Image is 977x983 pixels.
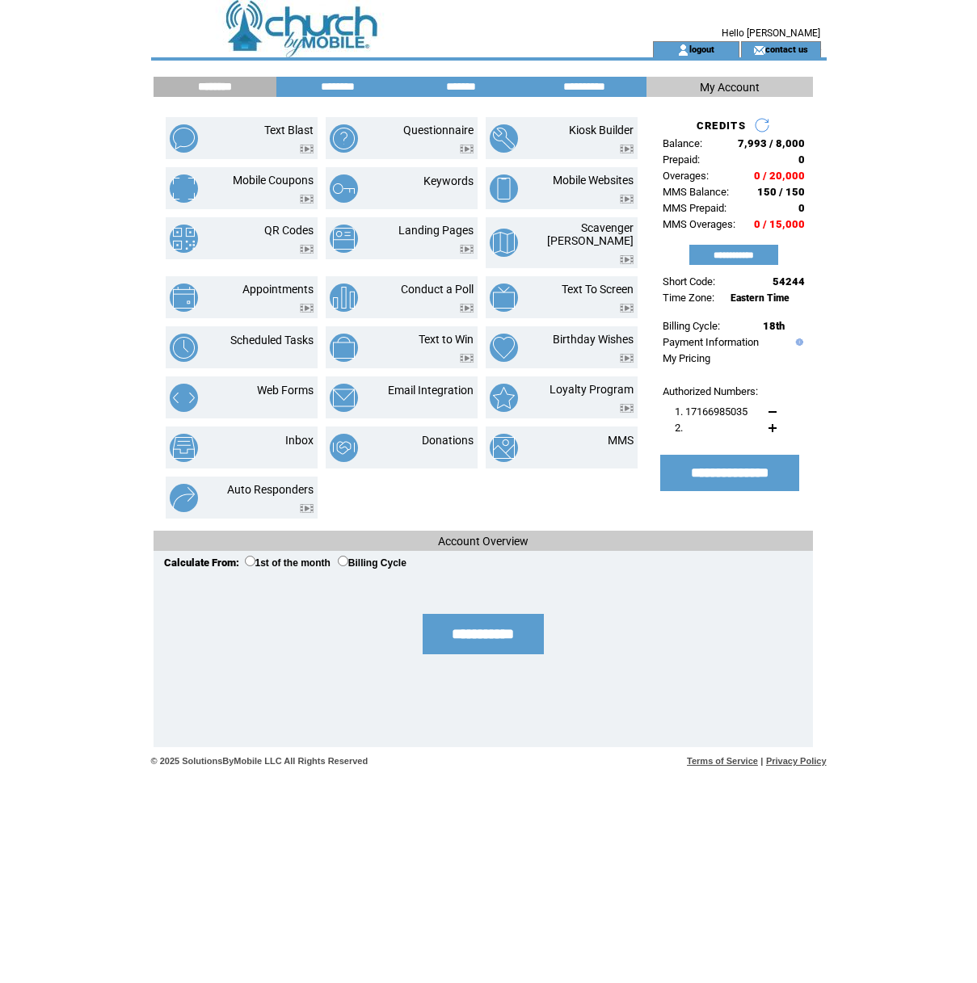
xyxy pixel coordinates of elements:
[620,354,634,363] img: video.png
[722,27,820,39] span: Hello [PERSON_NAME]
[754,170,805,182] span: 0 / 20,000
[330,434,358,462] img: donations.png
[264,124,314,137] a: Text Blast
[490,384,518,412] img: loyalty-program.png
[620,145,634,153] img: video.png
[608,434,634,447] a: MMS
[401,283,474,296] a: Conduct a Poll
[765,44,808,54] a: contact us
[766,756,827,766] a: Privacy Policy
[460,145,474,153] img: video.png
[663,170,709,182] span: Overages:
[170,384,198,412] img: web-forms.png
[233,174,314,187] a: Mobile Coupons
[490,434,518,462] img: mms.png
[663,218,735,230] span: MMS Overages:
[330,334,358,362] img: text-to-win.png
[689,44,714,54] a: logout
[300,195,314,204] img: video.png
[257,384,314,397] a: Web Forms
[620,404,634,413] img: video.png
[164,557,239,569] span: Calculate From:
[170,284,198,312] img: appointments.png
[663,137,702,149] span: Balance:
[300,504,314,513] img: video.png
[553,333,634,346] a: Birthday Wishes
[562,283,634,296] a: Text To Screen
[170,225,198,253] img: qr-codes.png
[731,292,790,304] span: Eastern Time
[773,275,805,288] span: 54244
[338,556,348,566] input: Billing Cycle
[663,385,758,397] span: Authorized Numbers:
[754,218,805,230] span: 0 / 15,000
[460,354,474,363] img: video.png
[330,225,358,253] img: landing-pages.png
[242,283,314,296] a: Appointments
[700,81,760,94] span: My Account
[264,224,314,237] a: QR Codes
[663,336,759,348] a: Payment Information
[338,557,406,569] label: Billing Cycle
[170,334,198,362] img: scheduled-tasks.png
[490,174,518,203] img: mobile-websites.png
[547,221,634,247] a: Scavenger [PERSON_NAME]
[687,756,758,766] a: Terms of Service
[798,202,805,214] span: 0
[663,352,710,364] a: My Pricing
[620,195,634,204] img: video.png
[553,174,634,187] a: Mobile Websites
[388,384,474,397] a: Email Integration
[438,535,529,548] span: Account Overview
[550,383,634,396] a: Loyalty Program
[663,275,715,288] span: Short Code:
[170,484,198,512] img: auto-responders.png
[230,334,314,347] a: Scheduled Tasks
[663,153,700,166] span: Prepaid:
[490,229,518,257] img: scavenger-hunt.png
[330,384,358,412] img: email-integration.png
[422,434,474,447] a: Donations
[760,756,763,766] span: |
[490,334,518,362] img: birthday-wishes.png
[663,186,729,198] span: MMS Balance:
[330,174,358,203] img: keywords.png
[663,320,720,332] span: Billing Cycle:
[330,124,358,153] img: questionnaire.png
[792,338,803,346] img: help.gif
[753,44,765,57] img: contact_us_icon.gif
[300,145,314,153] img: video.png
[245,557,331,569] label: 1st of the month
[663,292,714,304] span: Time Zone:
[330,284,358,312] img: conduct-a-poll.png
[763,320,785,332] span: 18th
[151,756,368,766] span: © 2025 SolutionsByMobile LLC All Rights Reserved
[170,174,198,203] img: mobile-coupons.png
[245,556,255,566] input: 1st of the month
[490,284,518,312] img: text-to-screen.png
[285,434,314,447] a: Inbox
[675,405,747,418] span: 1. 17166985035
[490,124,518,153] img: kiosk-builder.png
[620,304,634,313] img: video.png
[300,304,314,313] img: video.png
[757,186,805,198] span: 150 / 150
[227,483,314,496] a: Auto Responders
[170,124,198,153] img: text-blast.png
[677,44,689,57] img: account_icon.gif
[738,137,805,149] span: 7,993 / 8,000
[423,174,474,187] a: Keywords
[620,255,634,264] img: video.png
[569,124,634,137] a: Kiosk Builder
[697,120,746,132] span: CREDITS
[663,202,726,214] span: MMS Prepaid:
[798,153,805,166] span: 0
[300,245,314,254] img: video.png
[675,422,683,434] span: 2.
[398,224,474,237] a: Landing Pages
[419,333,474,346] a: Text to Win
[460,304,474,313] img: video.png
[403,124,474,137] a: Questionnaire
[170,434,198,462] img: inbox.png
[460,245,474,254] img: video.png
